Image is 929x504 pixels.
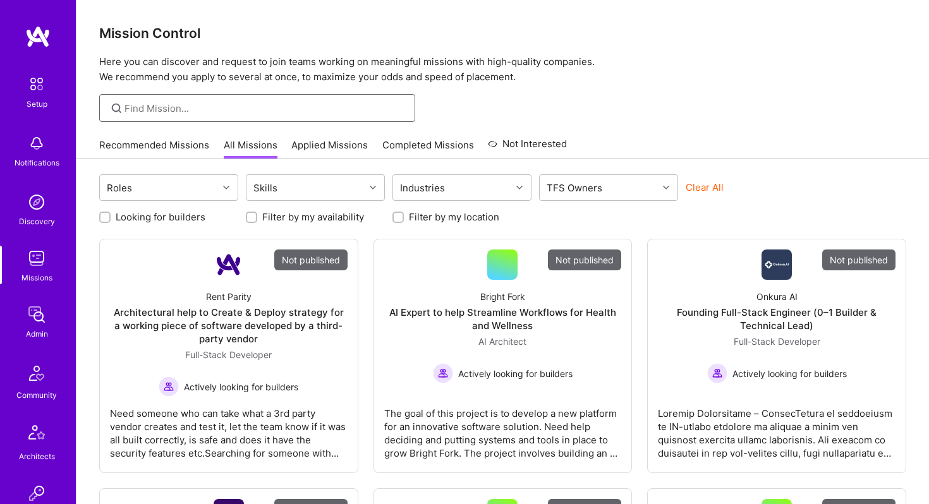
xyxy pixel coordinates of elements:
[274,249,348,270] div: Not published
[26,327,48,340] div: Admin
[382,138,474,159] a: Completed Missions
[291,138,368,159] a: Applied Missions
[516,184,523,191] i: icon Chevron
[110,249,348,462] a: Not publishedCompany LogoRent ParityArchitectural help to Create & Deploy strategy for a working ...
[663,184,669,191] i: icon Chevron
[433,363,453,383] img: Actively looking for builders
[110,397,348,460] div: Need someone who can take what a 3rd party vendor creates and test it, let the team know if it wa...
[16,388,57,402] div: Community
[686,181,724,194] button: Clear All
[409,210,499,224] label: Filter by my location
[822,249,896,270] div: Not published
[397,179,448,197] div: Industries
[543,179,605,197] div: TFS Owners
[458,367,573,380] span: Actively looking for builders
[488,136,567,159] a: Not Interested
[19,215,55,228] div: Discovery
[658,306,896,332] div: Founding Full-Stack Engineer (0–1 Builder & Technical Lead)
[21,358,52,388] img: Community
[732,367,847,380] span: Actively looking for builders
[384,249,622,462] a: Not publishedBright ForkAI Expert to help Streamline Workflows for Health and WellnessAI Architec...
[24,189,49,215] img: discovery
[21,419,52,450] img: Architects
[159,376,179,397] img: Actively looking for builders
[250,179,281,197] div: Skills
[762,249,792,280] img: Company Logo
[24,131,49,156] img: bell
[370,184,376,191] i: icon Chevron
[99,25,906,41] h3: Mission Control
[384,397,622,460] div: The goal of this project is to develop a new platform for an innovative software solution. Need h...
[480,290,525,303] div: Bright Fork
[110,306,348,345] div: Architectural help to Create & Deploy strategy for a working piece of software developed by a thi...
[15,156,59,169] div: Notifications
[223,184,229,191] i: icon Chevron
[384,306,622,332] div: AI Expert to help Streamline Workflows for Health and Wellness
[19,450,55,463] div: Architects
[262,210,364,224] label: Filter by my availability
[23,71,50,97] img: setup
[214,249,244,280] img: Company Logo
[24,302,49,327] img: admin teamwork
[124,102,406,115] input: Find Mission...
[658,249,896,462] a: Not publishedCompany LogoOnkura AIFounding Full-Stack Engineer (0–1 Builder & Technical Lead)Full...
[99,54,906,85] p: Here you can discover and request to join teams working on meaningful missions with high-quality ...
[27,97,47,111] div: Setup
[206,290,252,303] div: Rent Parity
[109,101,124,116] i: icon SearchGrey
[224,138,277,159] a: All Missions
[116,210,205,224] label: Looking for builders
[658,397,896,460] div: Loremip Dolorsitame – ConsecTetura el seddoeiusm te IN-utlabo etdolore ma aliquae a minim ven qui...
[99,138,209,159] a: Recommended Missions
[184,380,298,393] span: Actively looking for builders
[24,246,49,271] img: teamwork
[21,271,52,284] div: Missions
[548,249,621,270] div: Not published
[756,290,798,303] div: Onkura AI
[25,25,51,48] img: logo
[478,336,526,347] span: AI Architect
[734,336,820,347] span: Full-Stack Developer
[104,179,135,197] div: Roles
[707,363,727,383] img: Actively looking for builders
[185,349,272,360] span: Full-Stack Developer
